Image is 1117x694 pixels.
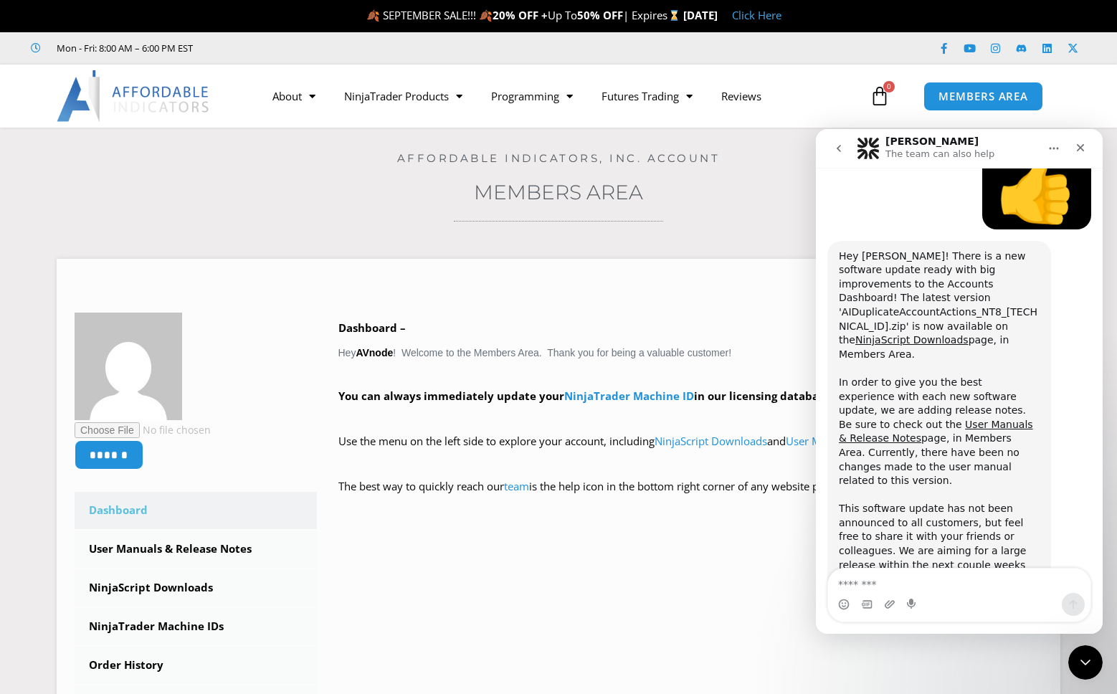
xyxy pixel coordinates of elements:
strong: [DATE] [683,8,718,22]
div: ​Hey [PERSON_NAME]! There is a new software update ready with big improvements to the Accounts Da... [11,112,235,564]
button: Start recording [91,470,103,481]
a: NinjaTrader Machine IDs [75,608,317,645]
span: MEMBERS AREA [938,91,1028,102]
iframe: Intercom live chat [1068,645,1103,680]
a: Reviews [707,80,776,113]
textarea: Message… [12,439,275,464]
img: LogoAI | Affordable Indicators – NinjaTrader [57,70,211,122]
a: NinjaScript Downloads [75,569,317,607]
a: User Manuals & Release Notes [75,531,317,568]
a: Futures Trading [587,80,707,113]
a: NinjaScript Downloads [655,434,767,448]
button: Upload attachment [68,470,80,481]
a: NinjaScript Downloads [39,205,153,217]
iframe: Customer reviews powered by Trustpilot [213,41,428,55]
b: Dashboard – [338,320,406,335]
a: Dashboard [75,492,317,529]
a: Members Area [474,180,643,204]
a: NinjaTrader Products [330,80,477,113]
strong: 20% OFF + [493,8,548,22]
p: The best way to quickly reach our is the help icon in the bottom right corner of any website page! [338,477,1043,517]
button: Send a message… [246,464,269,487]
a: Order History [75,647,317,684]
div: Joel says… [11,112,275,596]
a: User Manuals [786,434,853,448]
img: 958a3abd74563780876e03e06f48bc97b703ca495f415466f22508e77910ae6e [75,313,182,420]
nav: Menu [258,80,866,113]
span: Mon - Fri: 8:00 AM – 6:00 PM EST [53,39,193,57]
strong: You can always immediately update your in our licensing database. [338,389,833,403]
span: 0 [883,81,895,92]
a: Click Here [732,8,781,22]
a: Affordable Indicators, Inc. Account [397,151,721,165]
div: Hey ! Welcome to the Members Area. Thank you for being a valuable customer! [338,318,1043,517]
a: 0 [848,75,911,117]
img: ⌛ [669,10,680,21]
iframe: Intercom live chat [816,129,1103,634]
span: 🍂 SEPTEMBER SALE!!! 🍂 Up To | Expires [366,8,683,22]
a: team [504,479,529,493]
a: User Manuals & Release Notes [23,290,217,315]
a: Programming [477,80,587,113]
a: About [258,80,330,113]
p: Use the menu on the left side to explore your account, including and . [338,432,1043,472]
a: NinjaTrader Machine ID [564,389,694,403]
div: ​Hey [PERSON_NAME]! There is a new software update ready with big improvements to the Accounts Da... [23,120,224,556]
button: Gif picker [45,470,57,481]
button: Emoji picker [22,470,34,481]
strong: 50% OFF [577,8,623,22]
strong: AVnode [356,347,393,358]
a: MEMBERS AREA [923,82,1043,111]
